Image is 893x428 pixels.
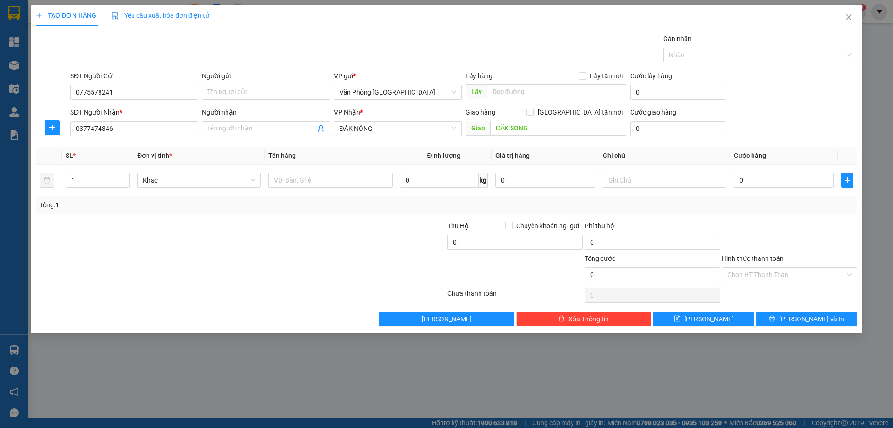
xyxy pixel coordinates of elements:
div: VP gửi [334,71,462,81]
span: Khác [143,173,255,187]
span: plus [842,177,853,184]
th: Ghi chú [599,147,730,165]
button: delete [40,173,54,188]
span: Xóa Thông tin [568,314,609,324]
span: Lấy tận nơi [586,71,626,81]
span: plus [45,124,59,131]
div: Chưa thanh toán [446,288,584,305]
div: Người nhận [202,107,330,117]
span: printer [769,315,775,323]
label: Gán nhãn [663,35,692,42]
input: Dọc đường [487,84,626,99]
span: Định lượng [427,152,460,159]
input: Cước giao hàng [630,121,725,136]
label: Cước lấy hàng [630,72,672,80]
span: VP Nhận [334,109,360,116]
input: Ghi Chú [603,173,726,188]
label: Hình thức thanh toán [722,255,784,262]
span: [PERSON_NAME] [684,314,734,324]
button: printer[PERSON_NAME] và In [756,312,857,326]
span: TẠO ĐƠN HÀNG [36,12,96,19]
div: Phí thu hộ [585,221,720,235]
button: plus [45,120,60,135]
span: user-add [317,125,325,132]
span: close [845,14,853,21]
span: [GEOGRAPHIC_DATA] tận nơi [534,107,626,117]
div: Tổng: 1 [40,200,345,210]
span: Văn Phòng Đà Nẵng [340,85,456,99]
span: [PERSON_NAME] và In [779,314,844,324]
button: save[PERSON_NAME] [653,312,754,326]
span: Cước hàng [734,152,766,159]
label: Cước giao hàng [630,109,676,116]
input: Cước lấy hàng [630,85,725,100]
span: SL [66,152,73,159]
button: Close [836,5,862,31]
span: Giao hàng [466,109,495,116]
span: Tổng cước [585,255,615,262]
input: VD: Bàn, Ghế [268,173,392,188]
span: ĐĂK NÔNG [340,122,456,136]
button: deleteXóa Thông tin [516,312,652,326]
span: plus [36,12,42,19]
span: Giao [466,121,490,136]
span: Thu Hộ [447,222,469,230]
button: [PERSON_NAME] [379,312,514,326]
button: plus [841,173,853,188]
span: Đơn vị tính [137,152,172,159]
input: 0 [495,173,595,188]
span: Giá trị hàng [495,152,530,159]
input: Dọc đường [490,121,626,136]
span: Lấy [466,84,487,99]
span: Lấy hàng [466,72,493,80]
span: Tên hàng [268,152,296,159]
img: icon [111,12,119,20]
div: Người gửi [202,71,330,81]
span: save [674,315,680,323]
span: kg [479,173,488,188]
span: Yêu cầu xuất hóa đơn điện tử [111,12,209,19]
span: Chuyển khoản ng. gửi [513,221,583,231]
span: [PERSON_NAME] [422,314,472,324]
div: SĐT Người Gửi [70,71,198,81]
span: delete [558,315,565,323]
div: SĐT Người Nhận [70,107,198,117]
